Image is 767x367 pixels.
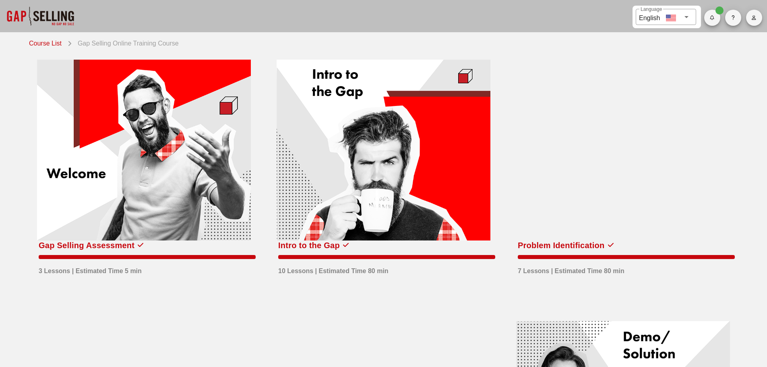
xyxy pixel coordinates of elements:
[74,37,179,48] div: Gap Selling Online Training Course
[715,6,724,15] span: Badge
[641,6,662,12] label: Language
[39,262,142,276] div: 3 Lessons | Estimated Time 5 min
[278,262,389,276] div: 10 Lessons | Estimated Time 80 min
[518,239,605,252] div: Problem Identification
[639,11,660,23] div: English
[39,239,134,252] div: Gap Selling Assessment
[29,37,65,48] a: Course List
[518,262,624,276] div: 7 Lessons | Estimated Time 80 min
[636,9,696,25] div: LanguageEnglish
[278,239,340,252] div: Intro to the Gap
